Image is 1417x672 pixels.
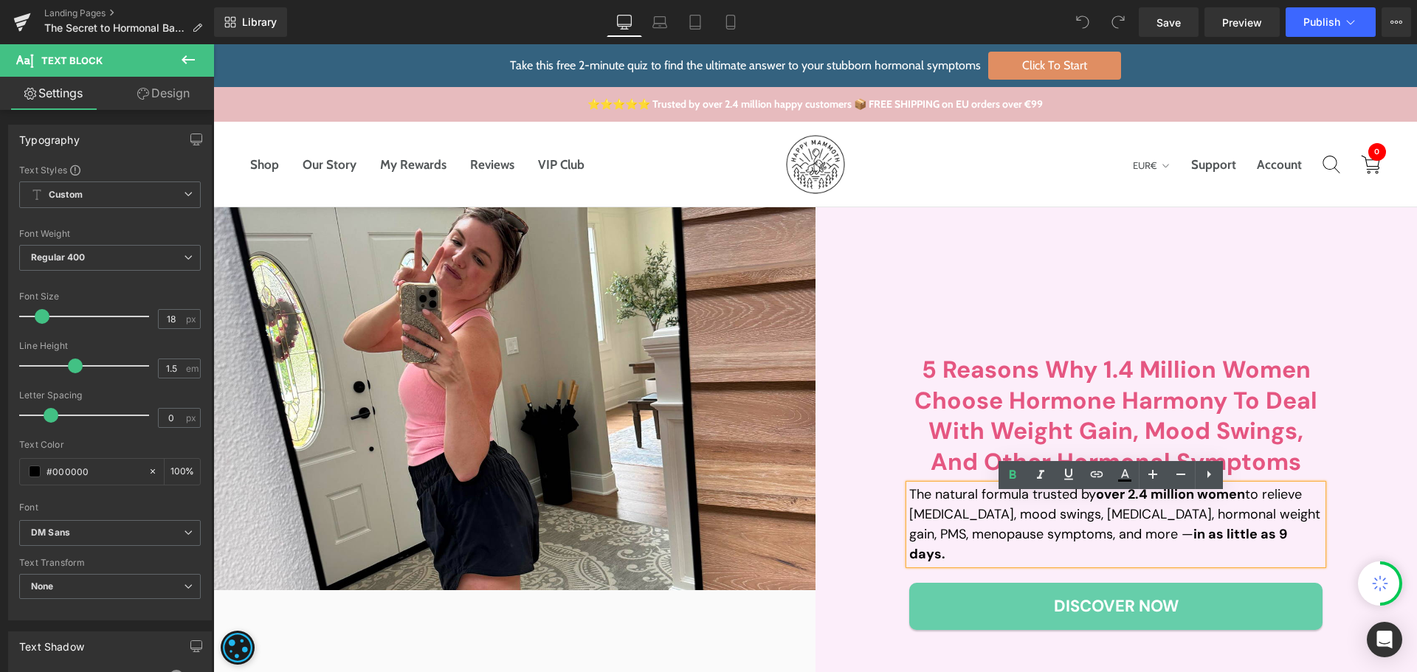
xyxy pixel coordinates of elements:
[31,527,70,539] i: DM Sans
[44,22,186,34] span: The Secret to Hormonal Balance for Women
[713,7,748,37] a: Mobile
[1303,16,1340,28] span: Publish
[573,91,632,150] img: HM_Logo_Black_1.webp
[214,7,287,37] a: New Library
[1044,110,1089,131] a: Account
[841,549,965,575] span: Discover Now
[186,413,199,423] span: px
[701,310,1104,433] b: 5 Reasons Why 1.4 Million Women Choose Hormone Harmony To Deal With Weight Gain, Mood Swings, And...
[1155,99,1173,117] span: 0
[678,7,713,37] a: Tablet
[1367,622,1402,657] div: Open Intercom Messenger
[19,390,201,401] div: Letter Spacing
[883,441,1032,459] strong: over 2.4 million women
[1103,7,1133,37] button: Redo
[1068,7,1097,37] button: Undo
[165,459,200,485] div: %
[19,164,201,176] div: Text Styles
[19,502,201,513] div: Font
[1286,7,1376,37] button: Publish
[49,189,83,201] b: Custom
[7,586,41,620] div: Cookie consent button
[37,113,66,128] a: Shop
[775,7,908,35] span: Click To Start
[19,440,201,450] div: Text Color
[978,110,1023,131] a: Support
[31,252,86,263] b: Regular 400
[19,341,201,351] div: Line Height
[89,113,143,128] a: Our Story
[41,55,103,66] span: Text Block
[186,314,199,324] span: px
[19,558,201,568] div: Text Transform
[44,7,214,19] a: Landing Pages
[242,15,277,29] span: Library
[1156,15,1181,30] span: Save
[186,364,199,373] span: em
[607,7,642,37] a: Desktop
[19,229,201,239] div: Font Weight
[374,53,830,66] a: ⭐⭐⭐⭐⭐ Trusted by over 2.4 million happy customers 📦 FREE SHIPPING on EU orders over €99
[325,113,371,128] a: VIP Club
[46,463,141,479] input: Color
[257,113,301,128] a: Reviews
[642,7,678,37] a: Laptop
[31,581,54,592] b: None
[167,113,233,128] a: My Rewards
[696,538,1109,586] a: Discover Now
[110,77,217,110] a: Design
[696,440,1109,520] p: The natural formula trusted by to relieve [MEDICAL_DATA], mood swings, [MEDICAL_DATA], hormonal w...
[19,632,84,653] div: Text Shadow
[1204,7,1280,37] a: Preview
[19,291,201,302] div: Font Size
[37,110,371,131] nav: Main navigation
[920,112,957,131] button: EUR€
[19,125,80,146] div: Typography
[1148,105,1167,133] a: Open cart
[1222,15,1262,30] span: Preview
[1382,7,1411,37] button: More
